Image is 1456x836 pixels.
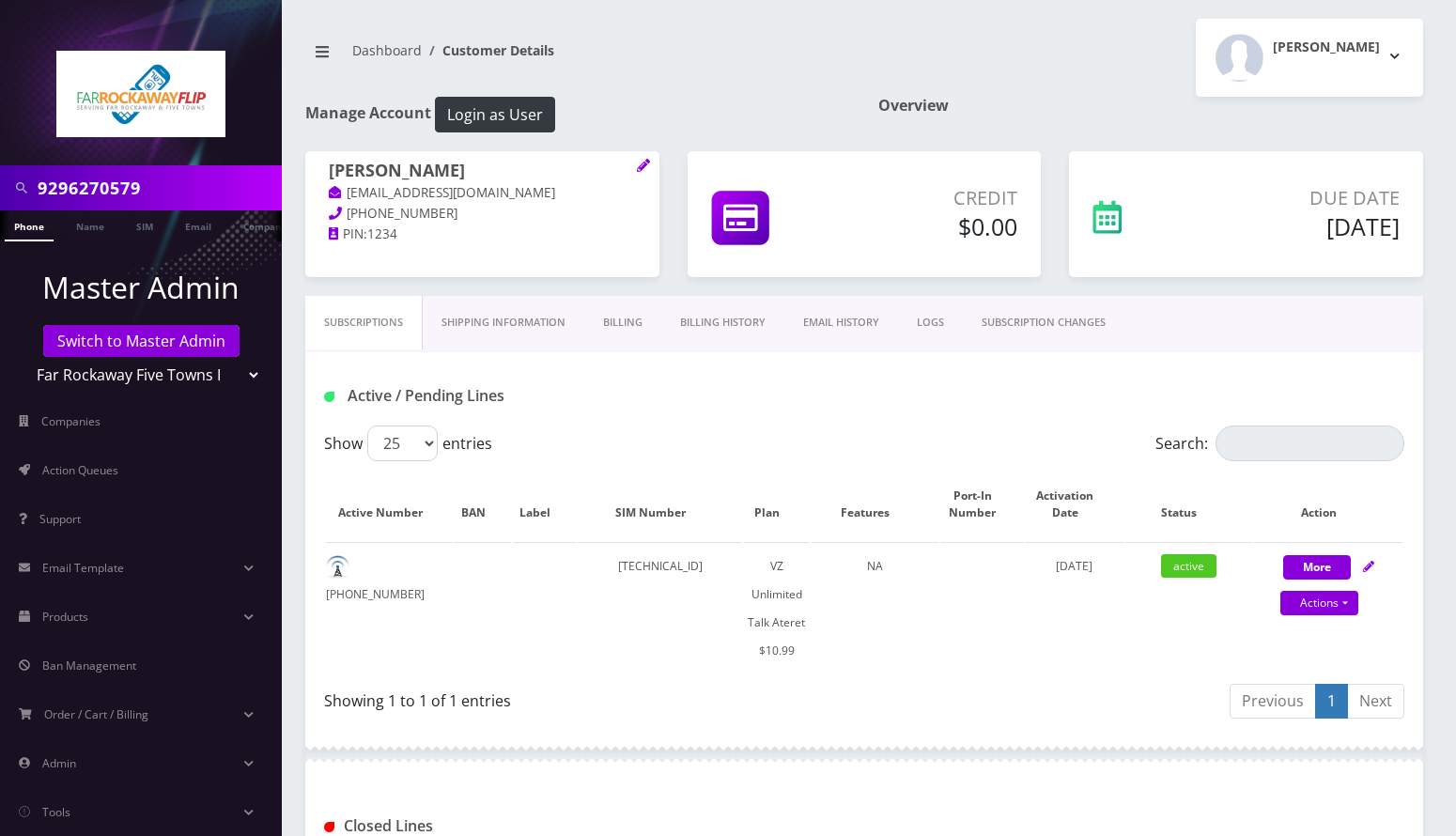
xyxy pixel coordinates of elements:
[176,210,221,240] a: Email
[850,212,1017,240] h5: $0.00
[42,560,124,576] span: Email Template
[1230,684,1316,719] a: Previous
[1161,554,1216,578] span: active
[5,210,54,241] a: Phone
[578,469,742,540] th: SIM Number: activate to sort column ascending
[744,469,810,540] th: Plan: activate to sort column ascending
[584,296,661,349] a: Billing
[324,392,334,402] img: Active / Pending Lines
[38,170,277,206] input: Search in Company
[1196,19,1423,97] button: [PERSON_NAME]
[744,542,810,674] td: VZ Unlimited Talk Ateret $10.99
[67,210,114,240] a: Name
[1204,184,1400,212] p: Due Date
[42,658,136,673] span: Ban Management
[367,225,397,242] span: 1234
[352,41,422,59] a: Dashboard
[324,682,850,712] div: Showing 1 to 1 of 1 entries
[1125,469,1252,540] th: Status: activate to sort column ascending
[1347,684,1404,719] a: Next
[940,469,1024,540] th: Port-In Number: activate to sort column ascending
[1315,684,1348,719] a: 1
[326,469,453,540] th: Active Number: activate to sort column ascending
[578,542,742,674] td: [TECHNICAL_ID]
[367,426,438,461] select: Showentries
[661,296,784,349] a: Billing History
[326,542,453,674] td: [PHONE_NUMBER]
[324,387,665,405] h1: Active / Pending Lines
[326,555,349,579] img: default.png
[1254,469,1402,540] th: Action: activate to sort column ascending
[44,706,148,722] span: Order / Cart / Billing
[234,210,297,240] a: Company
[127,210,163,240] a: SIM
[435,97,555,132] button: Login as User
[422,40,554,60] li: Customer Details
[1216,426,1404,461] input: Search:
[43,325,240,357] a: Switch to Master Admin
[1204,212,1400,240] h5: [DATE]
[42,462,118,478] span: Action Queues
[56,51,225,137] img: Far Rockaway Five Towns Flip
[42,755,76,771] span: Admin
[42,804,70,820] span: Tools
[324,426,492,461] label: Show entries
[784,296,898,349] a: EMAIL HISTORY
[455,469,511,540] th: BAN: activate to sort column ascending
[41,413,101,429] span: Companies
[1280,591,1358,615] a: Actions
[305,31,850,85] nav: breadcrumb
[1283,555,1351,580] button: More
[878,97,1423,115] h1: Overview
[324,822,334,832] img: Closed Lines
[1155,426,1404,461] label: Search:
[39,511,81,527] span: Support
[324,817,665,835] h1: Closed Lines
[329,225,367,244] a: PIN:
[1056,558,1092,574] span: [DATE]
[1273,39,1380,55] h2: [PERSON_NAME]
[513,469,576,540] th: Label: activate to sort column ascending
[347,205,457,222] span: [PHONE_NUMBER]
[305,97,850,132] h1: Manage Account
[305,296,423,349] a: Subscriptions
[42,609,88,625] span: Products
[812,469,938,540] th: Features: activate to sort column ascending
[423,296,584,349] a: Shipping Information
[963,296,1124,349] a: SUBSCRIPTION CHANGES
[431,102,555,123] a: Login as User
[898,296,963,349] a: LOGS
[812,542,938,674] td: NA
[1026,469,1123,540] th: Activation Date: activate to sort column ascending
[850,184,1017,212] p: Credit
[329,184,555,203] a: [EMAIL_ADDRESS][DOMAIN_NAME]
[329,161,636,183] h1: [PERSON_NAME]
